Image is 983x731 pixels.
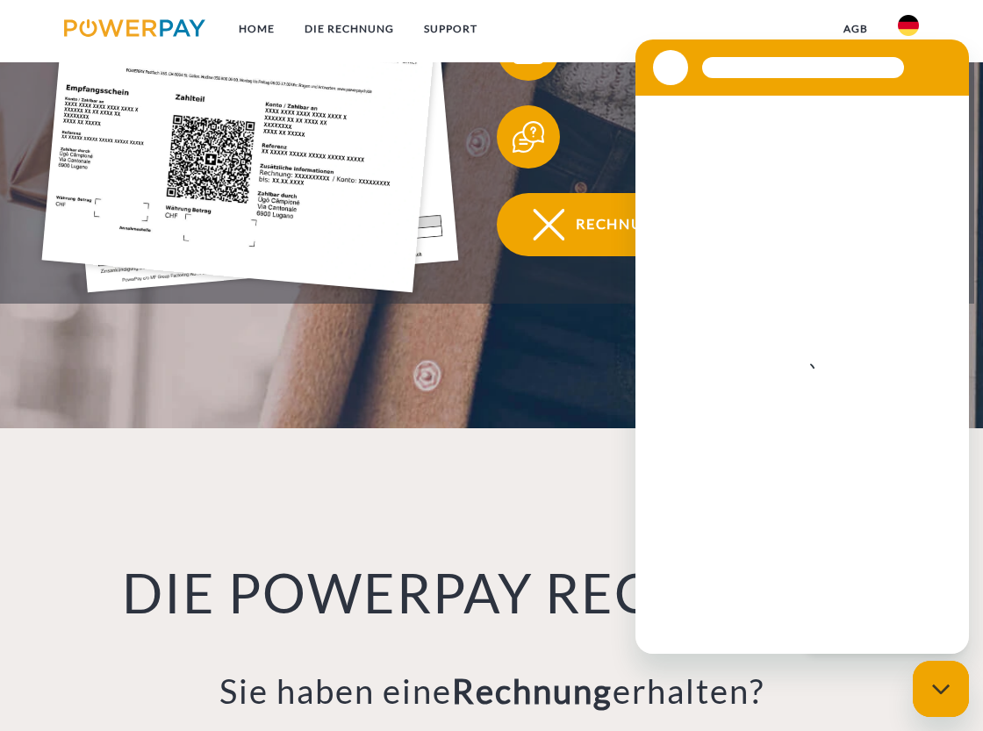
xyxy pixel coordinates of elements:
[497,18,908,81] button: Rechnungsbeanstandung
[497,105,908,168] button: Hilfe-Center
[474,14,930,84] a: Rechnungsbeanstandung
[474,102,930,172] a: Hilfe-Center
[898,15,919,36] img: de
[452,670,613,711] b: Rechnung
[64,19,205,37] img: logo-powerpay.svg
[112,670,871,713] h3: Sie haben eine erhalten?
[509,118,549,157] img: qb_help.svg
[290,13,409,45] a: DIE RECHNUNG
[474,190,930,260] a: Rechnungskauf nicht möglich
[635,39,969,654] iframe: Messaging-Fenster
[112,560,871,627] h1: DIE POWERPAY RECHNUNG
[409,13,492,45] a: SUPPORT
[497,193,908,256] button: Rechnungskauf nicht möglich
[224,13,290,45] a: Home
[829,13,883,45] a: agb
[913,661,969,717] iframe: Schaltfläche zum Öffnen des Messaging-Fensters
[529,205,569,245] img: qb_close.svg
